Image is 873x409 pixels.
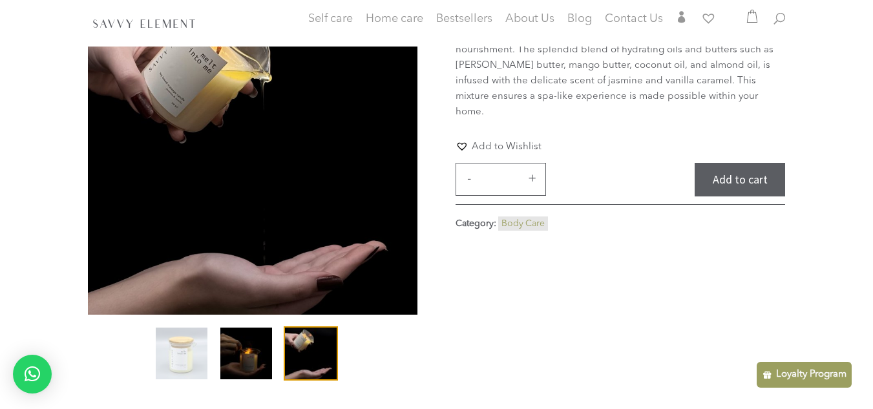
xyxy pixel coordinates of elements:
span: About Us [505,13,554,25]
button: Add to cart [695,163,785,197]
a: Blog [567,14,592,27]
span: Home care [366,13,423,25]
a:  [676,11,688,27]
a: Body Care [501,219,545,228]
span: Contact Us [605,13,663,25]
a: Bestsellers [436,14,492,27]
span: Blog [567,13,592,25]
input: Product quantity [481,163,520,196]
a: About Us [505,14,554,27]
button: + [522,171,542,186]
span:  [676,11,688,23]
img: Massage Candle - Image 3 [285,328,337,379]
img: Massage Candle - Image 2 [220,328,272,379]
img: Massage Candle [156,328,207,379]
span: Bestsellers [436,13,492,25]
p: Loyalty Program [776,367,847,383]
a: Contact Us [605,14,663,27]
span: Category: [456,219,496,228]
p: Indulgence can be eco-friendly with our soy-based massage candle. This candle offers an indulgent... [456,12,785,120]
a: Home care [366,14,423,40]
a: Self care [308,14,353,40]
button: - [459,171,479,186]
a: Add to Wishlist [456,140,542,153]
span: Self care [308,13,353,25]
span: Add to Wishlist [472,142,542,152]
img: SavvyElement [90,16,198,30]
